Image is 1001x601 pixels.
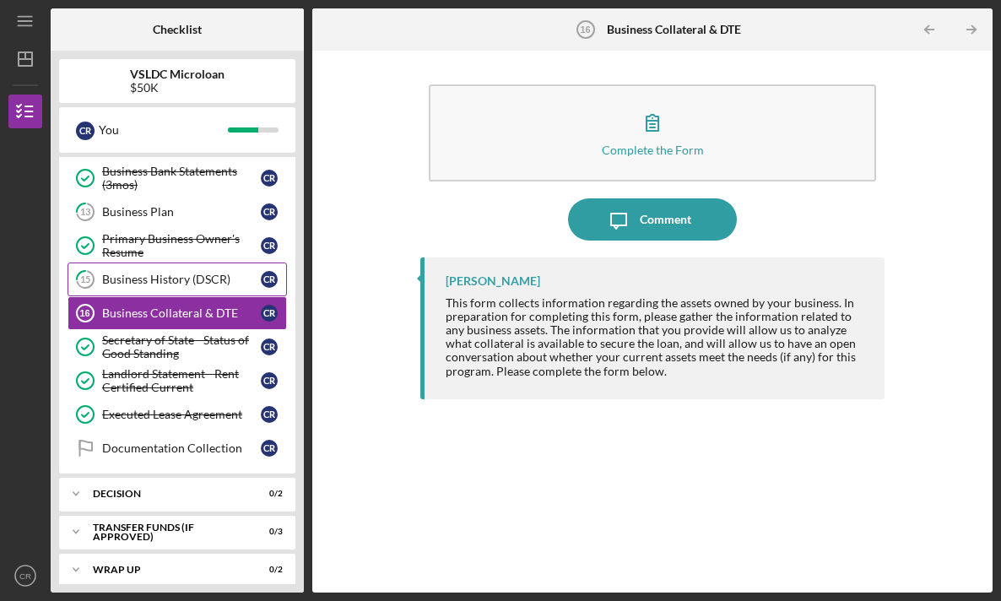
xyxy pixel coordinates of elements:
div: Business Collateral & DTE [102,306,261,320]
div: 0 / 2 [252,489,283,499]
div: Business Bank Statements (3mos) [102,165,261,192]
button: Comment [568,198,737,241]
a: Business Bank Statements (3mos)CR [68,161,287,195]
div: Transfer Funds (If Approved) [93,522,241,542]
text: CR [19,571,31,581]
button: Complete the Form [429,84,876,181]
tspan: 16 [79,308,89,318]
div: C R [261,440,278,457]
div: Secretary of State - Status of Good Standing [102,333,261,360]
a: 15Business History (DSCR)CR [68,263,287,296]
div: C R [261,372,278,389]
div: This form collects information regarding the assets owned by your business. In preparation for co... [446,296,868,378]
div: Documentation Collection [102,441,261,455]
div: 0 / 2 [252,565,283,575]
div: Wrap Up [93,565,241,575]
div: Decision [93,489,241,499]
div: C R [261,237,278,254]
b: Business Collateral & DTE [607,23,741,36]
div: C R [261,203,278,220]
div: Landlord Statement - Rent Certified Current [102,367,261,394]
div: Business Plan [102,205,261,219]
b: Checklist [153,23,202,36]
div: C R [261,305,278,322]
a: Secretary of State - Status of Good StandingCR [68,330,287,364]
div: Executed Lease Agreement [102,408,261,421]
div: C R [261,338,278,355]
b: VSLDC Microloan [130,68,225,81]
div: Comment [640,198,691,241]
tspan: 13 [80,207,90,218]
a: Primary Business Owner's ResumeCR [68,229,287,263]
div: C R [261,406,278,423]
div: C R [261,170,278,187]
tspan: 16 [580,24,590,35]
a: Documentation CollectionCR [68,431,287,465]
div: You [99,116,228,144]
div: C R [261,271,278,288]
a: 13Business PlanCR [68,195,287,229]
div: Primary Business Owner's Resume [102,232,261,259]
div: [PERSON_NAME] [446,274,540,288]
div: Complete the Form [602,143,704,156]
button: CR [8,559,42,593]
div: C R [76,122,95,140]
div: 0 / 3 [252,527,283,537]
div: Business History (DSCR) [102,273,261,286]
a: Executed Lease AgreementCR [68,398,287,431]
a: 16Business Collateral & DTECR [68,296,287,330]
a: Landlord Statement - Rent Certified CurrentCR [68,364,287,398]
tspan: 15 [80,274,90,285]
div: $50K [130,81,225,95]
